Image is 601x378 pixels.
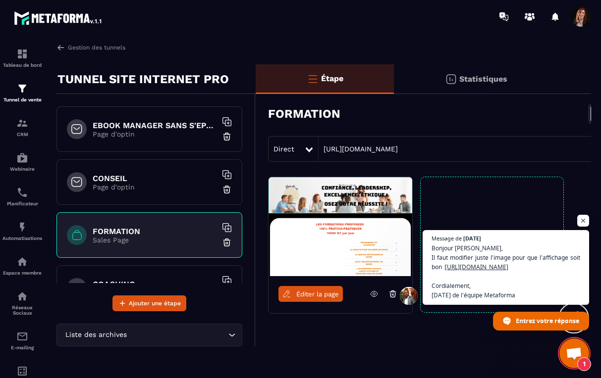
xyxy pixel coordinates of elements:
img: formation [16,117,28,129]
h6: EBOOK MANAGER SANS S'EPUISER OFFERT [93,121,217,130]
a: social-networksocial-networkRéseaux Sociaux [2,283,42,323]
a: Éditer la page [278,286,343,302]
p: Webinaire [2,166,42,172]
span: Message de [432,236,462,241]
a: automationsautomationsAutomatisations [2,214,42,248]
a: Gestion des tunnels [56,43,125,52]
p: Statistiques [459,74,507,84]
p: Sales Page [93,236,217,244]
span: Ajouter une étape [129,298,181,308]
span: Bonjour [PERSON_NAME], Il faut modifier juste l'image pour que l'affichage soit bon : Cordialemen... [432,243,580,300]
img: formation [16,48,28,60]
a: formationformationTunnel de vente [2,75,42,110]
img: image [269,177,412,276]
p: Créer une variation [421,250,563,258]
a: schedulerschedulerPlanificateur [2,179,42,214]
img: scheduler [16,187,28,198]
div: Search for option [56,324,242,346]
p: CRM [2,132,42,137]
img: automations [16,152,28,164]
img: social-network [16,290,28,302]
input: Search for option [129,330,226,340]
img: automations [16,221,28,233]
h6: CONSEIL [93,174,217,183]
p: Page d'optin [93,130,217,138]
h3: FORMATION [268,107,340,121]
a: automationsautomationsEspace membre [2,248,42,283]
img: accountant [16,365,28,377]
img: logo [14,9,103,27]
a: Ouvrir le chat [559,338,589,368]
p: Tunnel de vente [2,97,42,102]
img: bars-o.4a397970.svg [307,73,319,85]
span: Liste des archives [63,330,129,340]
p: Tableau de bord [2,62,42,68]
h6: COACHING [93,280,217,289]
span: Direct [273,145,294,153]
img: automations [16,256,28,268]
p: Planificateur [2,201,42,206]
img: stats.20deebd0.svg [445,73,457,85]
p: Page d'optin [93,183,217,191]
p: Automatisations [2,236,42,241]
a: automationsautomationsWebinaire [2,144,42,179]
a: formationformationCRM [2,110,42,144]
span: [DATE] [463,236,481,241]
span: Éditer la page [296,290,339,298]
p: E-mailing [2,345,42,350]
p: TUNNEL SITE INTERNET PRO [57,69,229,89]
p: Étape [321,74,343,83]
p: Espace membre [2,270,42,276]
img: email [16,331,28,342]
img: trash [222,185,232,194]
p: Réseaux Sociaux [2,305,42,316]
img: trash [222,132,232,142]
img: arrow [56,43,65,52]
span: 1 [577,357,591,371]
a: emailemailE-mailing [2,323,42,358]
a: formationformationTableau de bord [2,41,42,75]
a: [URL][DOMAIN_NAME] [319,145,398,153]
span: Entrez votre réponse [516,312,579,330]
h6: FORMATION [93,227,217,236]
p: + [421,236,563,250]
img: trash [222,237,232,247]
button: Ajouter une étape [112,295,186,311]
img: formation [16,83,28,94]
